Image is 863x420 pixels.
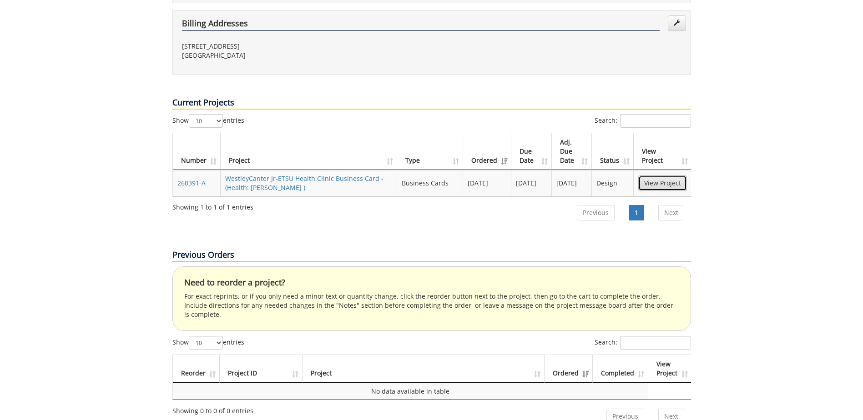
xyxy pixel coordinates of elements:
th: Ordered: activate to sort column ascending [463,133,511,170]
label: Show entries [172,336,244,350]
td: [DATE] [552,170,592,196]
label: Show entries [172,114,244,128]
select: Showentries [189,336,223,350]
div: Showing 0 to 0 of 0 entries [172,403,253,415]
a: View Project [638,175,687,191]
label: Search: [595,336,691,350]
td: No data available in table [173,383,648,400]
th: Type: activate to sort column ascending [397,133,463,170]
p: [STREET_ADDRESS] [182,42,425,51]
th: Reorder: activate to sort column ascending [173,355,220,383]
td: [DATE] [511,170,552,196]
td: Business Cards [397,170,463,196]
th: Project: activate to sort column ascending [221,133,398,170]
a: 1 [629,205,644,220]
th: Number: activate to sort column ascending [173,133,221,170]
th: Status: activate to sort column ascending [592,133,633,170]
th: View Project: activate to sort column ascending [634,133,691,170]
th: Project: activate to sort column ascending [303,355,545,383]
p: [GEOGRAPHIC_DATA] [182,51,425,60]
th: Completed: activate to sort column ascending [593,355,648,383]
a: Previous [577,205,615,220]
div: Showing 1 to 1 of 1 entries [172,199,253,212]
p: For exact reprints, or if you only need a minor text or quantity change, click the reorder button... [184,292,679,319]
td: [DATE] [463,170,511,196]
h4: Need to reorder a project? [184,278,679,287]
label: Search: [595,114,691,128]
a: 260391-A [177,179,206,187]
td: Design [592,170,633,196]
th: View Project: activate to sort column ascending [648,355,691,383]
p: Current Projects [172,97,691,110]
th: Ordered: activate to sort column ascending [545,355,593,383]
th: Adj. Due Date: activate to sort column ascending [552,133,592,170]
a: WestleyCanter Jr-ETSU Health Clinic Business Card - (Health: [PERSON_NAME] ) [225,174,384,192]
a: Edit Addresses [668,15,686,31]
th: Due Date: activate to sort column ascending [511,133,552,170]
a: Next [658,205,684,220]
h4: Billing Addresses [182,19,660,31]
input: Search: [620,336,691,350]
p: Previous Orders [172,249,691,262]
select: Showentries [189,114,223,128]
input: Search: [620,114,691,128]
th: Project ID: activate to sort column ascending [220,355,303,383]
